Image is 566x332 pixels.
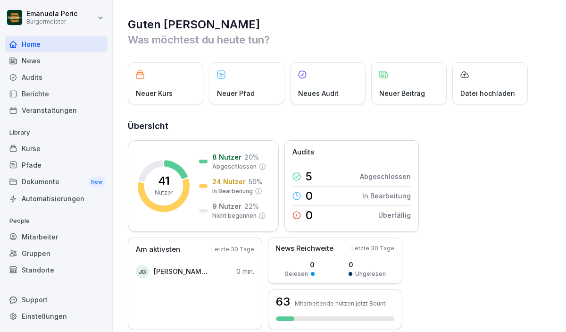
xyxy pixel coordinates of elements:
[154,266,208,276] p: [PERSON_NAME] [PERSON_NAME]
[244,201,259,211] p: 22 %
[136,244,180,255] p: Am aktivsten
[249,177,263,187] p: 59 %
[292,147,314,158] p: Audits
[378,210,411,220] p: Überfällig
[5,291,108,308] div: Support
[5,85,108,102] a: Berichte
[26,18,77,25] p: Burgermeister
[212,201,241,211] p: 9 Nutzer
[5,173,108,191] div: Dokumente
[284,270,308,278] p: Gelesen
[5,308,108,324] a: Einstellungen
[379,88,425,98] p: Neuer Beitrag
[212,162,257,171] p: Abgeschlossen
[5,69,108,85] a: Audits
[5,102,108,119] a: Veranstaltungen
[5,213,108,229] p: People
[360,171,411,181] p: Abgeschlossen
[158,175,170,187] p: 41
[460,88,515,98] p: Datei hochladen
[212,152,241,162] p: 8 Nutzer
[217,88,255,98] p: Neuer Pfad
[5,173,108,191] a: DokumenteNew
[212,177,246,187] p: 24 Nutzer
[5,140,108,157] a: Kurse
[306,190,313,202] p: 0
[5,190,108,207] a: Automatisierungen
[212,187,253,196] p: In Bearbeitung
[295,300,387,307] p: Mitarbeitende nutzen jetzt Bounti
[298,88,339,98] p: Neues Audit
[136,265,149,278] div: JG
[244,152,259,162] p: 20 %
[306,210,313,221] p: 0
[349,260,386,270] p: 0
[155,188,173,197] p: Nutzer
[362,191,411,201] p: In Bearbeitung
[128,119,552,133] h2: Übersicht
[5,125,108,140] p: Library
[5,157,108,173] a: Pfade
[128,17,552,32] h1: Guten [PERSON_NAME]
[26,10,77,18] p: Emanuela Peric
[351,244,394,253] p: Letzte 30 Tage
[5,36,108,52] a: Home
[276,296,290,307] h3: 63
[136,88,173,98] p: Neuer Kurs
[355,270,386,278] p: Ungelesen
[212,212,257,220] p: Nicht begonnen
[89,177,105,187] div: New
[128,32,552,47] p: Was möchtest du heute tun?
[284,260,315,270] p: 0
[5,262,108,278] a: Standorte
[275,243,333,254] p: News Reichweite
[5,245,108,262] a: Gruppen
[5,229,108,245] a: Mitarbeiter
[236,266,254,276] p: 0 min.
[306,171,312,182] p: 5
[5,52,108,69] a: News
[211,245,254,254] p: Letzte 30 Tage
